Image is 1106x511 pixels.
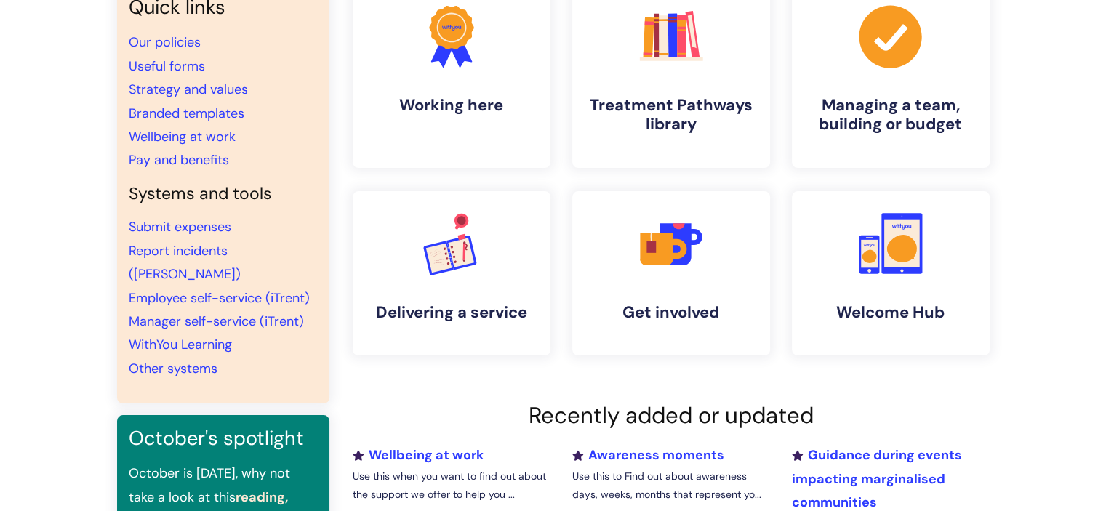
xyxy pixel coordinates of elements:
a: Awareness moments [572,446,724,464]
p: Use this to Find out about awareness days, weeks, months that represent yo... [572,467,769,504]
a: Report incidents ([PERSON_NAME]) [129,242,241,283]
a: Get involved [572,191,770,355]
a: Wellbeing at work [129,128,236,145]
a: Welcome Hub [792,191,990,355]
a: Delivering a service [353,191,550,355]
a: Manager self-service (iTrent) [129,313,304,330]
h2: Recently added or updated [353,402,990,429]
a: Other systems [129,360,217,377]
a: Branded templates [129,105,244,122]
h4: Treatment Pathways library [584,96,758,134]
a: Strategy and values [129,81,248,98]
a: Guidance during events impacting marginalised communities [791,446,961,511]
a: Useful forms [129,57,205,75]
a: Our policies [129,33,201,51]
a: Employee self-service (iTrent) [129,289,310,307]
h3: October's spotlight [129,427,318,450]
h4: Systems and tools [129,184,318,204]
h4: Delivering a service [364,303,539,322]
p: Use this when you want to find out about the support we offer to help you ... [353,467,550,504]
h4: Welcome Hub [804,303,978,322]
a: Pay and benefits [129,151,229,169]
a: Submit expenses [129,218,231,236]
a: WithYou Learning [129,336,232,353]
h4: Working here [364,96,539,115]
h4: Managing a team, building or budget [804,96,978,134]
a: Wellbeing at work [353,446,484,464]
h4: Get involved [584,303,758,322]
